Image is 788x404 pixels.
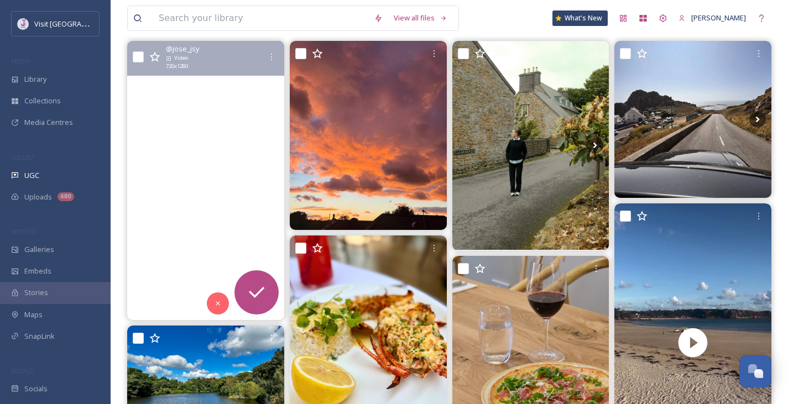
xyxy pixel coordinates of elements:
[24,96,61,106] span: Collections
[691,13,746,23] span: [PERSON_NAME]
[24,74,46,85] span: Library
[24,331,55,342] span: SnapLink
[18,18,29,29] img: Events-Jersey-Logo.png
[127,41,284,320] video: Perfect day for a gravel ride😮‍💨🔥. #gravel #bikers #jerseyci #cyclist
[24,117,73,128] span: Media Centres
[11,227,36,235] span: WIDGETS
[24,309,43,320] span: Maps
[24,384,48,394] span: Socials
[34,18,120,29] span: Visit [GEOGRAPHIC_DATA]
[166,62,188,70] span: 720 x 1280
[673,7,752,29] a: [PERSON_NAME]
[24,266,51,276] span: Embeds
[614,41,771,198] img: Island roads. Ocean views. Range Rover life. Quality time 🤍🌊🚙✨ rangerover rangeroverowner landrov...
[58,192,74,201] div: 480
[11,366,33,375] span: SOCIALS
[24,170,39,181] span: UGC
[290,41,447,229] img: Sky was on fire before the sun went down tonight! #fierysky #sunset #sunsets #sunsetlover #jersey...
[166,44,199,54] span: @ jose_jsy
[24,192,52,202] span: Uploads
[739,355,771,387] button: Open Chat
[24,244,54,255] span: Galleries
[552,11,608,26] a: What's New
[388,7,453,29] a: View all files
[153,6,368,30] input: Search your library
[24,287,48,298] span: Stories
[11,153,35,161] span: COLLECT
[11,57,30,65] span: MEDIA
[174,54,188,62] span: Video
[452,41,609,250] img: Memories most precious #fujixseries #fujiphotography #fujifilm #jersey #bailiwickofjersey #channe...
